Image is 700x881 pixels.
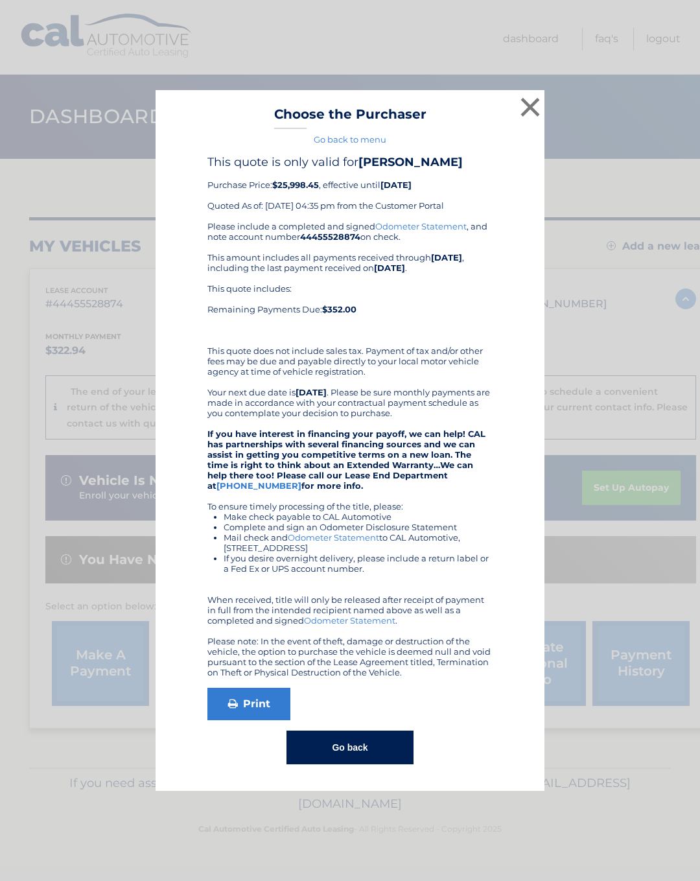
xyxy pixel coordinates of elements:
[207,155,493,221] div: Purchase Price: , effective until Quoted As of: [DATE] 04:35 pm from the Customer Portal
[380,180,412,190] b: [DATE]
[207,221,493,677] div: Please include a completed and signed , and note account number on check. This amount includes al...
[374,263,405,273] b: [DATE]
[207,688,290,720] a: Print
[224,511,493,522] li: Make check payable to CAL Automotive
[322,304,356,314] b: $352.00
[207,429,485,491] strong: If you have interest in financing your payoff, we can help! CAL has partnerships with several fin...
[224,553,493,574] li: If you desire overnight delivery, please include a return label or a Fed Ex or UPS account number.
[224,522,493,532] li: Complete and sign an Odometer Disclosure Statement
[286,731,413,764] button: Go back
[314,134,386,145] a: Go back to menu
[375,221,467,231] a: Odometer Statement
[358,155,463,169] b: [PERSON_NAME]
[304,615,395,626] a: Odometer Statement
[224,532,493,553] li: Mail check and to CAL Automotive, [STREET_ADDRESS]
[300,231,360,242] b: 44455528874
[207,283,493,335] div: This quote includes: Remaining Payments Due:
[274,106,426,129] h3: Choose the Purchaser
[517,94,543,120] button: ×
[431,252,462,263] b: [DATE]
[272,180,319,190] b: $25,998.45
[288,532,379,543] a: Odometer Statement
[207,155,493,169] h4: This quote is only valid for
[216,480,301,491] a: [PHONE_NUMBER]
[296,387,327,397] b: [DATE]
